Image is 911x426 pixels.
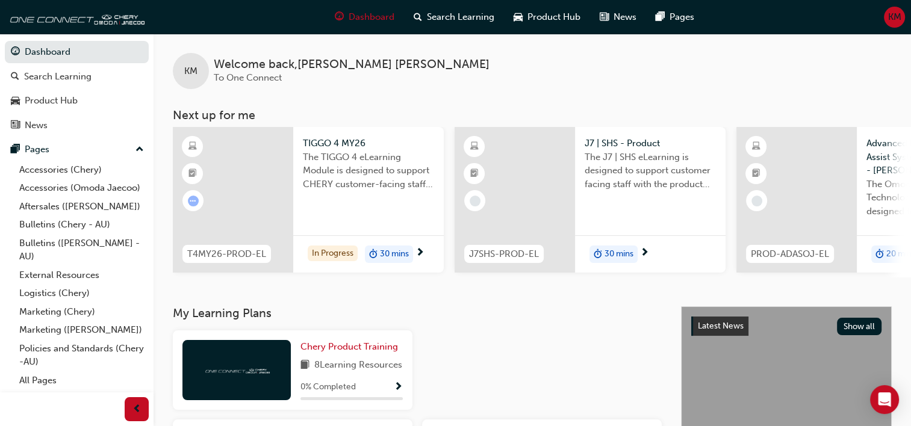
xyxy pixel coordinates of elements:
span: guage-icon [11,47,20,58]
span: KM [184,64,197,78]
span: Latest News [698,321,744,331]
a: Marketing ([PERSON_NAME]) [14,321,149,339]
a: Logistics (Chery) [14,284,149,303]
a: Accessories (Omoda Jaecoo) [14,179,149,197]
span: J7SHS-PROD-EL [469,247,539,261]
span: J7 | SHS - Product [585,137,716,150]
span: Chery Product Training [300,341,398,352]
a: guage-iconDashboard [325,5,404,29]
button: Pages [5,138,149,161]
a: Latest NewsShow all [691,316,881,336]
img: oneconnect [204,364,270,375]
span: News [614,10,636,24]
a: T4MY26-PROD-ELTIGGO 4 MY26The TIGGO 4 eLearning Module is designed to support CHERY customer-faci... [173,127,444,273]
div: Search Learning [24,70,92,84]
a: car-iconProduct Hub [504,5,590,29]
span: next-icon [640,248,649,259]
span: pages-icon [656,10,665,25]
button: DashboardSearch LearningProduct HubNews [5,39,149,138]
a: Chery Product Training [300,340,403,354]
a: All Pages [14,371,149,390]
span: search-icon [11,72,19,82]
span: book-icon [300,358,309,373]
div: Open Intercom Messenger [870,385,899,414]
span: booktick-icon [752,166,760,182]
span: car-icon [514,10,523,25]
a: News [5,114,149,137]
span: 0 % Completed [300,380,356,394]
a: J7SHS-PROD-ELJ7 | SHS - ProductThe J7 | SHS eLearning is designed to support customer facing staf... [455,127,726,273]
span: KM [888,10,901,24]
div: Product Hub [25,94,78,108]
span: booktick-icon [470,166,479,182]
div: Pages [25,143,49,156]
span: 30 mins [605,247,633,261]
button: Show Progress [394,380,403,395]
span: duration-icon [875,247,884,262]
span: car-icon [11,96,20,106]
span: pages-icon [11,144,20,155]
span: PROD-ADASOJ-EL [751,247,829,261]
img: oneconnect [6,5,145,29]
span: news-icon [600,10,609,25]
a: Aftersales ([PERSON_NAME]) [14,197,149,216]
button: KM [884,7,905,28]
a: Bulletins (Chery - AU) [14,215,149,234]
span: news-icon [11,120,20,131]
button: Show all [837,318,882,335]
span: learningRecordVerb_ATTEMPT-icon [188,196,199,206]
span: learningResourceType_ELEARNING-icon [470,139,479,155]
span: duration-icon [369,247,378,262]
a: search-iconSearch Learning [404,5,504,29]
a: news-iconNews [590,5,646,29]
span: Pages [670,10,694,24]
a: Bulletins ([PERSON_NAME] - AU) [14,234,149,266]
span: Dashboard [349,10,394,24]
span: 30 mins [380,247,409,261]
span: Search Learning [427,10,494,24]
span: up-icon [135,142,144,158]
span: guage-icon [335,10,344,25]
span: 8 Learning Resources [314,358,402,373]
span: Product Hub [527,10,580,24]
a: Policies and Standards (Chery -AU) [14,339,149,371]
a: pages-iconPages [646,5,704,29]
span: next-icon [415,248,424,259]
span: Show Progress [394,382,403,393]
span: To One Connect [214,72,282,83]
a: Accessories (Chery) [14,161,149,179]
span: T4MY26-PROD-EL [187,247,266,261]
span: The J7 | SHS eLearning is designed to support customer facing staff with the product and sales in... [585,150,716,191]
span: Welcome back , [PERSON_NAME] [PERSON_NAME] [214,58,490,72]
a: External Resources [14,266,149,285]
span: search-icon [414,10,422,25]
a: Marketing (Chery) [14,303,149,321]
span: learningRecordVerb_NONE-icon [751,196,762,206]
span: duration-icon [594,247,602,262]
span: TIGGO 4 MY26 [303,137,434,150]
h3: Next up for me [154,108,911,122]
a: Product Hub [5,90,149,112]
a: Search Learning [5,66,149,88]
span: learningResourceType_ELEARNING-icon [752,139,760,155]
span: booktick-icon [188,166,197,182]
a: Dashboard [5,41,149,63]
h3: My Learning Plans [173,306,662,320]
span: The TIGGO 4 eLearning Module is designed to support CHERY customer-facing staff with the product ... [303,150,434,191]
span: learningRecordVerb_NONE-icon [470,196,480,206]
div: In Progress [308,245,358,262]
div: News [25,119,48,132]
span: learningResourceType_ELEARNING-icon [188,139,197,155]
span: prev-icon [132,402,141,417]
